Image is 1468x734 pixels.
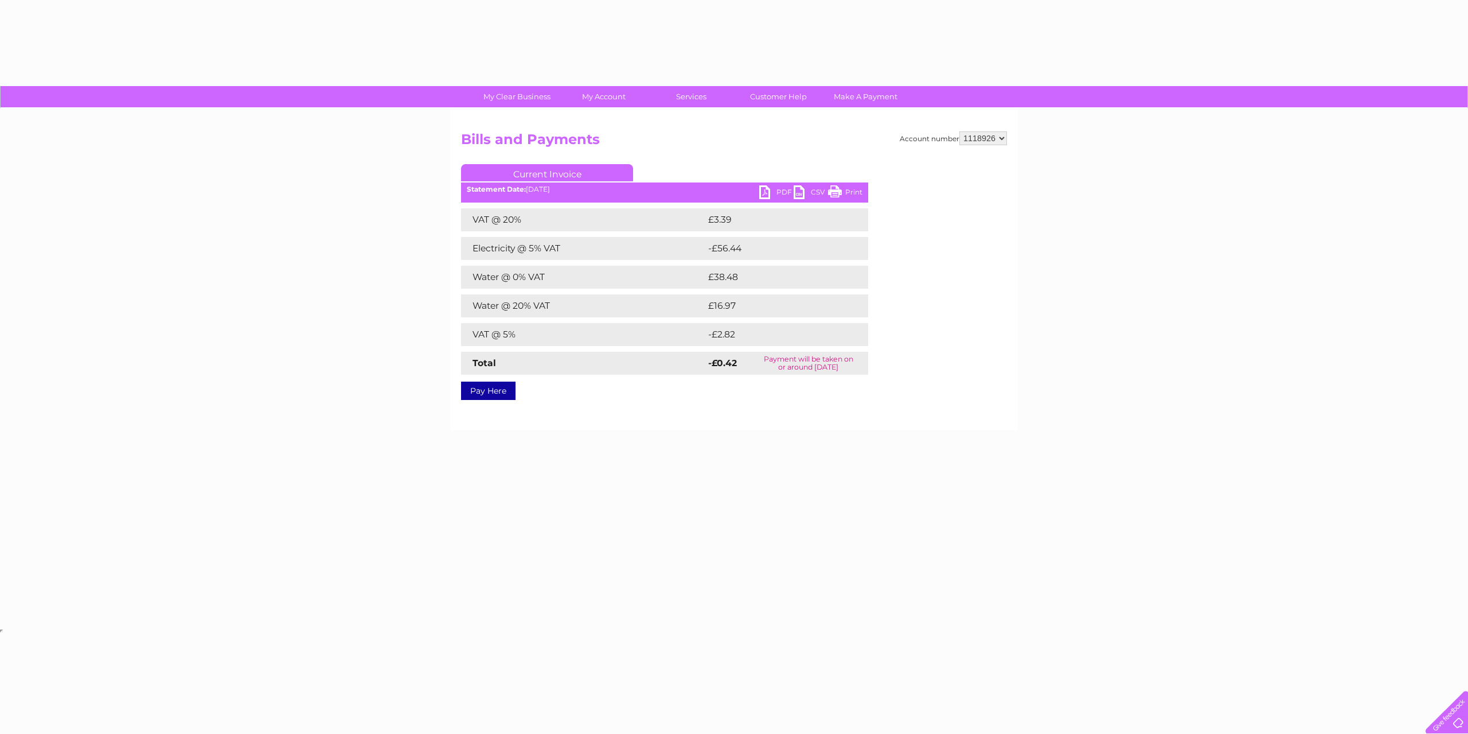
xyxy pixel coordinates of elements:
[461,164,633,181] a: Current Invoice
[794,185,828,202] a: CSV
[470,86,564,107] a: My Clear Business
[461,208,705,231] td: VAT @ 20%
[467,185,526,193] b: Statement Date:
[748,352,868,375] td: Payment will be taken on or around [DATE]
[461,294,705,317] td: Water @ 20% VAT
[461,266,705,289] td: Water @ 0% VAT
[473,358,496,368] strong: Total
[461,131,1007,153] h2: Bills and Payments
[708,358,737,368] strong: -£0.42
[828,185,862,202] a: Print
[705,237,848,260] td: -£56.44
[461,237,705,260] td: Electricity @ 5% VAT
[900,131,1007,145] div: Account number
[705,294,844,317] td: £16.97
[731,86,826,107] a: Customer Help
[461,382,516,400] a: Pay Here
[705,266,846,289] td: £38.48
[705,208,841,231] td: £3.39
[461,185,868,193] div: [DATE]
[759,185,794,202] a: PDF
[818,86,913,107] a: Make A Payment
[557,86,651,107] a: My Account
[644,86,739,107] a: Services
[705,323,844,346] td: -£2.82
[461,323,705,346] td: VAT @ 5%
